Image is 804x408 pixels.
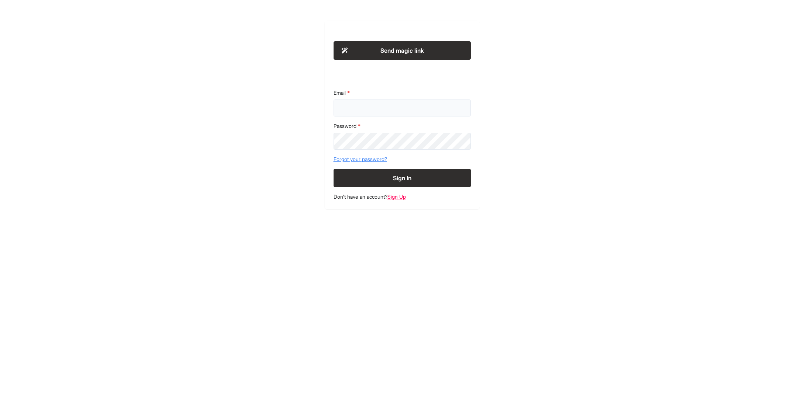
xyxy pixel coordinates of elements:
footer: Don't have an account? [334,193,471,200]
a: Forgot your password? [334,156,471,163]
label: Password [334,122,471,130]
button: Send magic link [334,41,471,60]
button: Sign In [334,169,471,187]
a: Sign Up [387,193,406,200]
label: Email [334,89,471,97]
